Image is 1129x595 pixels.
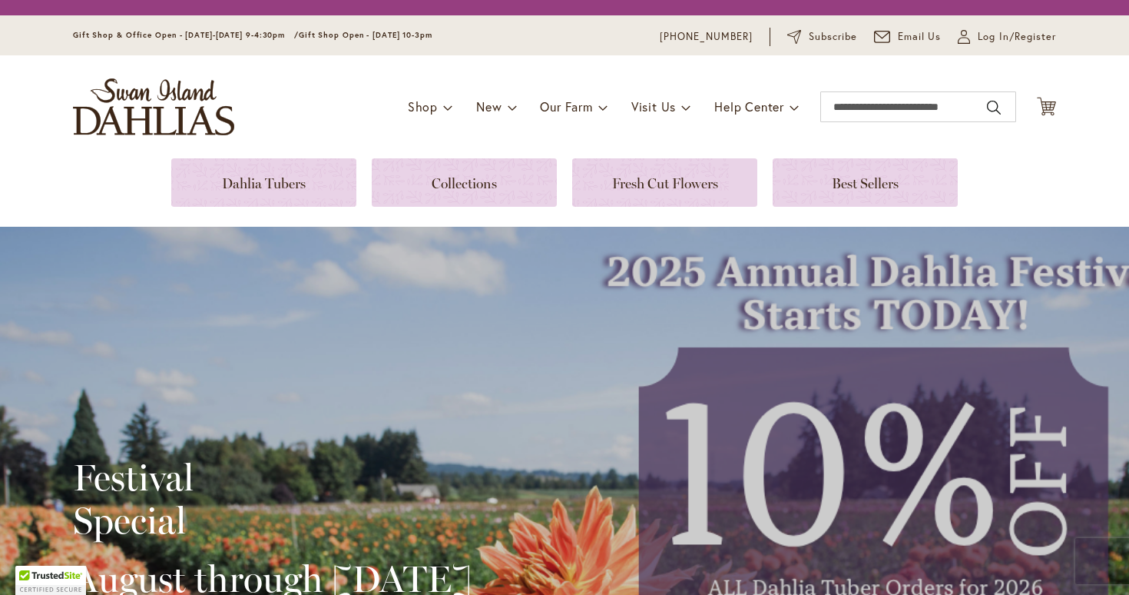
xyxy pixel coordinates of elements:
a: [PHONE_NUMBER] [660,29,753,45]
span: New [476,98,502,115]
h2: Festival Special [73,456,472,542]
span: Email Us [898,29,942,45]
span: Gift Shop & Office Open - [DATE]-[DATE] 9-4:30pm / [73,30,299,40]
span: Visit Us [631,98,676,115]
a: Email Us [874,29,942,45]
span: Our Farm [540,98,592,115]
a: Log In/Register [958,29,1056,45]
span: Help Center [714,98,784,115]
span: Gift Shop Open - [DATE] 10-3pm [299,30,432,40]
span: Shop [408,98,438,115]
span: Log In/Register [978,29,1056,45]
a: Subscribe [787,29,857,45]
button: Search [987,95,1001,120]
span: Subscribe [809,29,857,45]
a: store logo [73,78,234,135]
